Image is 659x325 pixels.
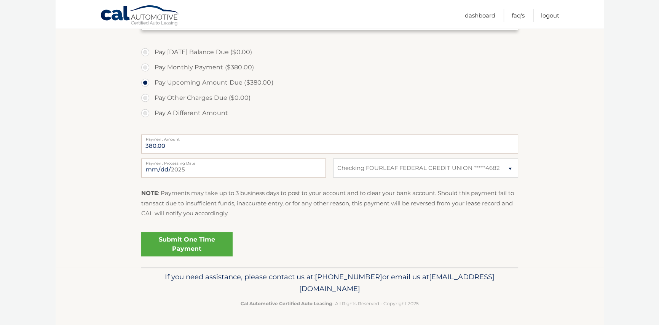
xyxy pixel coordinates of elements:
label: Pay A Different Amount [141,106,518,121]
p: - All Rights Reserved - Copyright 2025 [146,299,513,307]
label: Pay Upcoming Amount Due ($380.00) [141,75,518,90]
a: Submit One Time Payment [141,232,233,256]
p: If you need assistance, please contact us at: or email us at [146,271,513,295]
label: Payment Processing Date [141,158,326,165]
span: [PHONE_NUMBER] [315,272,382,281]
label: Pay [DATE] Balance Due ($0.00) [141,45,518,60]
strong: Cal Automotive Certified Auto Leasing [241,301,332,306]
a: Logout [541,9,559,22]
p: : Payments may take up to 3 business days to post to your account and to clear your bank account.... [141,188,518,218]
label: Pay Other Charges Due ($0.00) [141,90,518,106]
label: Pay Monthly Payment ($380.00) [141,60,518,75]
input: Payment Date [141,158,326,178]
strong: NOTE [141,189,158,197]
label: Payment Amount [141,134,518,141]
a: Dashboard [465,9,495,22]
input: Payment Amount [141,134,518,154]
a: FAQ's [512,9,525,22]
a: Cal Automotive [100,5,180,27]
